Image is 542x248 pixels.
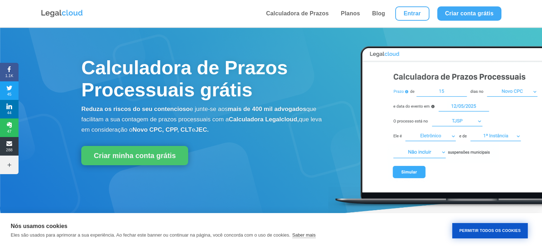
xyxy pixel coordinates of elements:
a: Calculadora de Prazos Processuais Legalcloud [328,209,542,215]
a: Saber mais [292,232,316,238]
a: Entrar [395,6,429,21]
b: Reduza os riscos do seu contencioso [81,106,190,112]
strong: Nós usamos cookies [11,223,67,229]
b: Calculadora Legalcloud, [229,116,299,123]
b: mais de 400 mil advogados [228,106,306,112]
a: Criar minha conta grátis [81,146,188,165]
button: Permitir Todos os Cookies [452,223,528,238]
p: e junte-se aos que facilitam a sua contagem de prazos processuais com a que leva em consideração o e [81,104,325,135]
b: Novo CPC, CPP, CLT [133,126,192,133]
img: Calculadora de Prazos Processuais Legalcloud [328,39,542,214]
span: Calculadora de Prazos Processuais grátis [81,57,288,100]
b: JEC. [195,126,209,133]
p: Eles são usados para aprimorar a sua experiência. Ao fechar este banner ou continuar na página, v... [11,232,290,238]
img: Logo da Legalcloud [41,9,83,18]
a: Criar conta grátis [437,6,501,21]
